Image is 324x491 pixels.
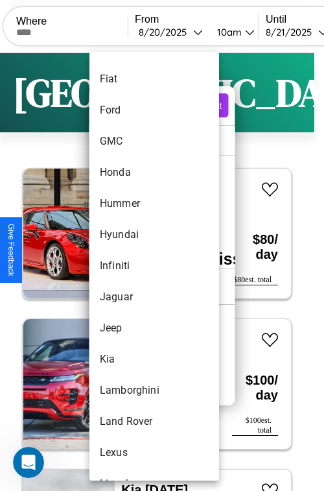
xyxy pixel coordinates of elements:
li: Jaguar [89,281,219,313]
li: Honda [89,157,219,188]
li: GMC [89,126,219,157]
li: Kia [89,344,219,375]
li: Lamborghini [89,375,219,406]
li: Ford [89,95,219,126]
li: Fiat [89,64,219,95]
li: Hyundai [89,219,219,250]
iframe: Intercom live chat [13,447,44,478]
li: Lexus [89,437,219,468]
li: Hummer [89,188,219,219]
li: Land Rover [89,406,219,437]
li: Infiniti [89,250,219,281]
div: Give Feedback [6,224,16,276]
li: Jeep [89,313,219,344]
